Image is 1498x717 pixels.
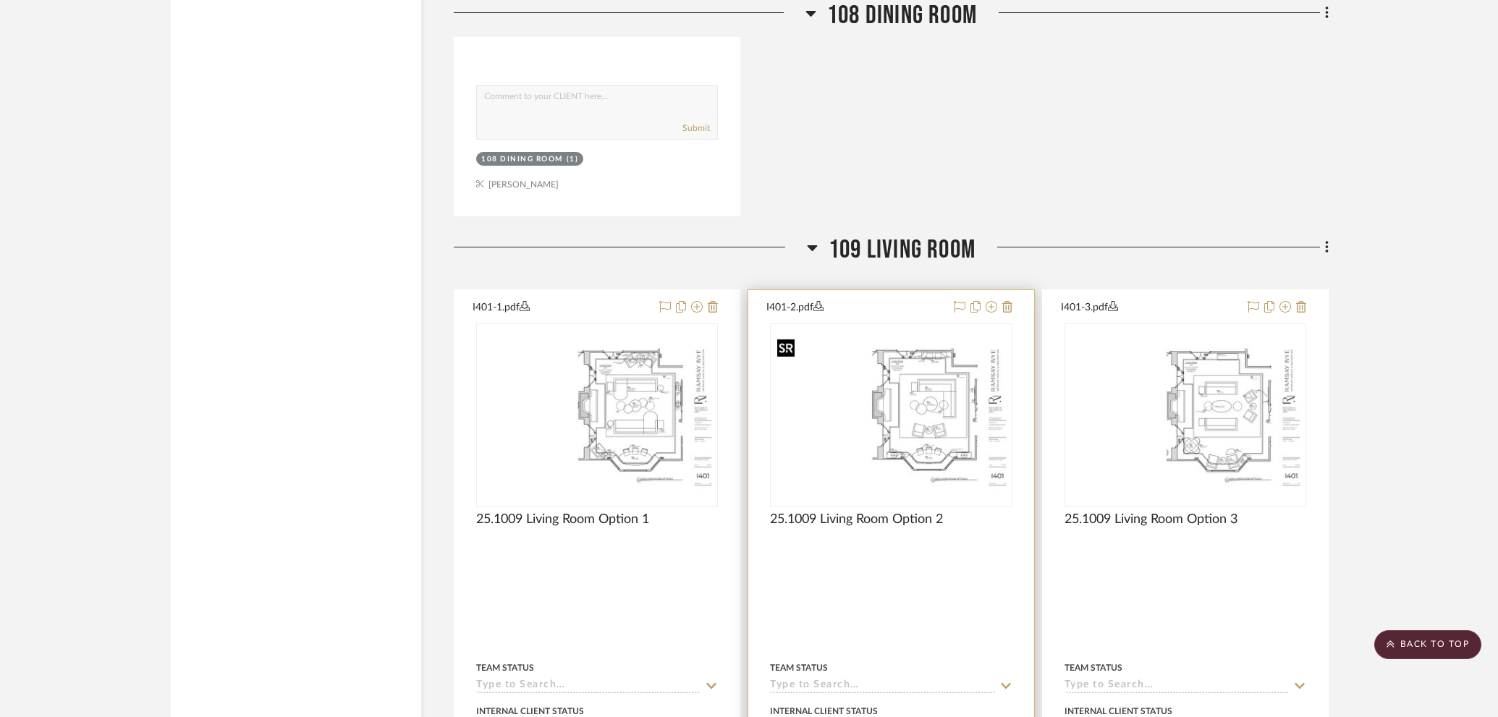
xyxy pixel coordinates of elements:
span: 109 Living Room [829,234,976,266]
div: 0 [1065,324,1306,506]
button: Submit [682,122,710,135]
button: I401-3.pdf [1061,299,1239,316]
input: Type to Search… [770,679,994,693]
span: 25.1009 Living Room Option 3 [1065,512,1237,527]
input: Type to Search… [476,679,701,693]
div: 108 Dining Room [481,154,563,165]
div: Team Status [476,661,534,674]
button: I401-1.pdf [473,299,651,316]
div: (1) [567,154,579,165]
div: Team Status [770,661,828,674]
button: I401-2.pdf [766,299,944,316]
div: 0 [771,324,1011,506]
img: 25.1009 Living Room Option 1 [478,338,716,492]
span: 25.1009 Living Room Option 1 [476,512,649,527]
span: 25.1009 Living Room Option 2 [770,512,943,527]
div: Team Status [1065,661,1122,674]
img: 25.1009 Living Room Option 3 [1066,338,1305,492]
input: Type to Search… [1065,679,1289,693]
div: 0 [477,324,717,506]
scroll-to-top-button: BACK TO TOP [1374,630,1481,659]
img: 25.1009 Living Room Option 2 [771,338,1010,492]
